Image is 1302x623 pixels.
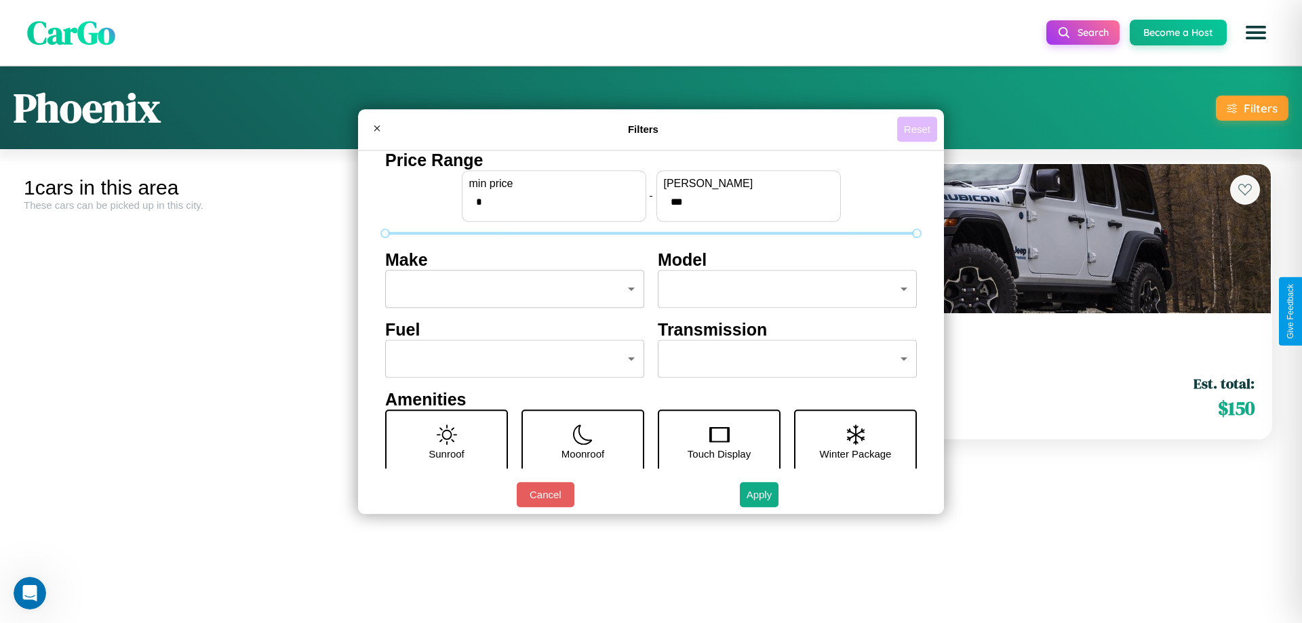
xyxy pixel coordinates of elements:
[385,320,644,340] h4: Fuel
[1130,20,1227,45] button: Become a Host
[1046,20,1120,45] button: Search
[685,329,1255,363] a: Jeep Grand Cherokee L2023
[688,445,751,463] p: Touch Display
[650,186,653,205] p: -
[1237,14,1275,52] button: Open menu
[685,329,1255,349] h3: Jeep Grand Cherokee L
[1218,395,1255,422] span: $ 150
[561,445,604,463] p: Moonroof
[385,150,917,170] h4: Price Range
[24,199,641,211] div: These cars can be picked up in this city.
[24,176,641,199] div: 1 cars in this area
[664,178,833,190] label: [PERSON_NAME]
[1193,374,1255,393] span: Est. total:
[385,390,917,409] h4: Amenities
[429,445,465,463] p: Sunroof
[27,10,115,55] span: CarGo
[469,178,639,190] label: min price
[1078,26,1109,39] span: Search
[1216,96,1288,121] button: Filters
[14,80,161,136] h1: Phoenix
[820,445,892,463] p: Winter Package
[658,320,917,340] h4: Transmission
[1244,101,1278,115] div: Filters
[897,117,937,142] button: Reset
[740,482,779,507] button: Apply
[385,250,644,270] h4: Make
[14,577,46,609] iframe: Intercom live chat
[517,482,574,507] button: Cancel
[658,250,917,270] h4: Model
[1286,284,1295,339] div: Give Feedback
[389,123,897,135] h4: Filters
